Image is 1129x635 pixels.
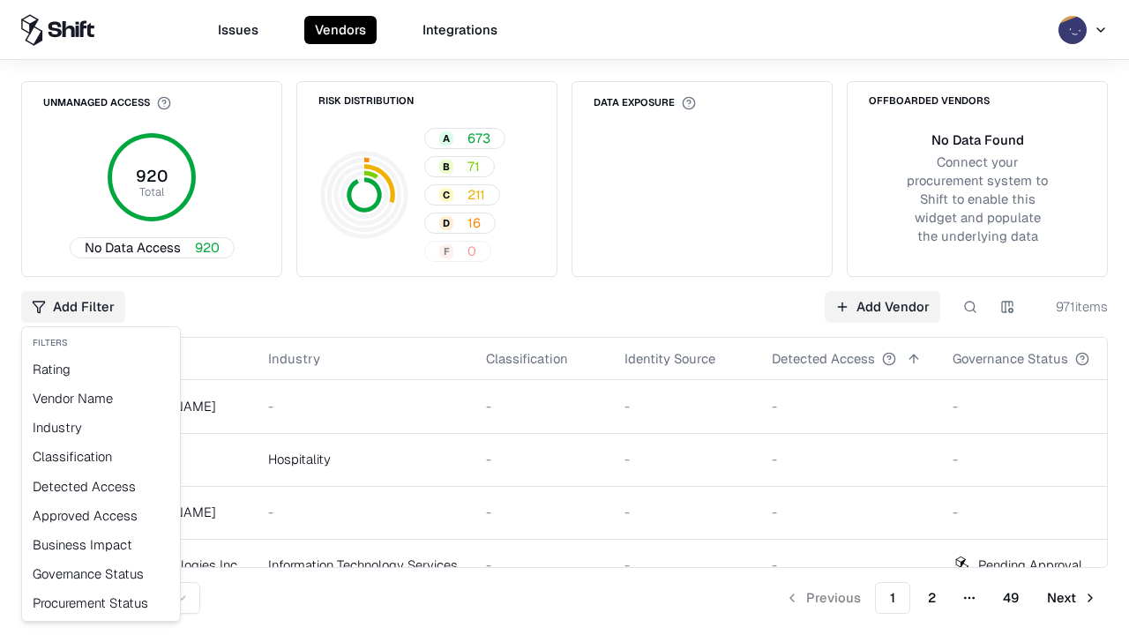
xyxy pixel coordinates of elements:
[26,413,176,442] div: Industry
[26,588,176,617] div: Procurement Status
[26,331,176,355] div: Filters
[26,442,176,471] div: Classification
[26,384,176,413] div: Vendor Name
[21,326,181,622] div: Add Filter
[26,355,176,384] div: Rating
[26,501,176,530] div: Approved Access
[26,530,176,559] div: Business Impact
[26,559,176,588] div: Governance Status
[26,472,176,501] div: Detected Access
